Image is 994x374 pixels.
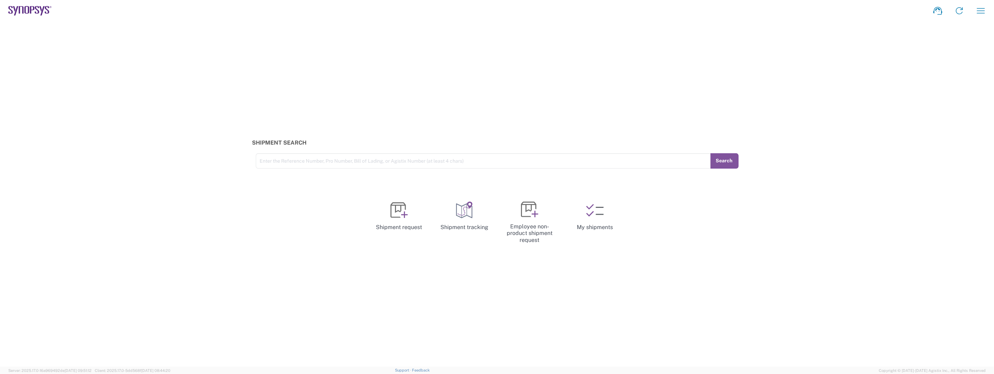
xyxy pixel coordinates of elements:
[95,368,170,373] span: Client: 2025.17.0-5dd568f
[252,139,742,146] h3: Shipment Search
[412,368,430,372] a: Feedback
[565,195,625,237] a: My shipments
[879,367,986,374] span: Copyright © [DATE]-[DATE] Agistix Inc., All Rights Reserved
[500,195,559,249] a: Employee non-product shipment request
[710,153,739,169] button: Search
[8,368,92,373] span: Server: 2025.17.0-16a969492de
[65,368,92,373] span: [DATE] 09:51:12
[435,195,494,237] a: Shipment tracking
[395,368,412,372] a: Support
[141,368,170,373] span: [DATE] 08:44:20
[369,195,429,237] a: Shipment request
